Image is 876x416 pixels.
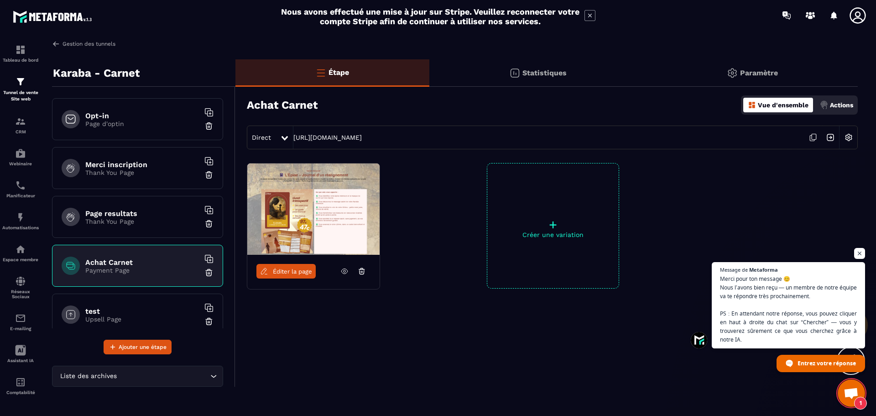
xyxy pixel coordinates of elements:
a: emailemailE-mailing [2,306,39,338]
p: Réseaux Sociaux [2,289,39,299]
img: bars-o.4a397970.svg [315,67,326,78]
img: automations [15,212,26,223]
p: Thank You Page [85,169,199,176]
img: setting-w.858f3a88.svg [840,129,857,146]
img: trash [204,219,214,228]
p: Paramètre [740,68,778,77]
button: Ajouter une étape [104,340,172,354]
img: actions.d6e523a2.png [820,101,828,109]
p: Assistant IA [2,358,39,363]
img: formation [15,116,26,127]
p: E-mailing [2,326,39,331]
span: Éditer la page [273,268,312,275]
img: automations [15,148,26,159]
p: Upsell Page [85,316,199,323]
a: accountantaccountantComptabilité [2,370,39,402]
p: CRM [2,129,39,134]
img: image [247,163,380,255]
img: accountant [15,377,26,388]
p: + [487,218,619,231]
p: Étape [328,68,349,77]
p: Tableau de bord [2,58,39,63]
img: scheduler [15,180,26,191]
span: Message de [720,267,748,272]
img: arrow-next.bcc2205e.svg [822,129,839,146]
p: Actions [830,101,853,109]
input: Search for option [119,371,208,381]
div: Ouvrir le chat [838,379,865,407]
p: Créer une variation [487,231,619,238]
img: dashboard-orange.40269519.svg [748,101,756,109]
h3: Achat Carnet [247,99,318,111]
h2: Nous avons effectué une mise à jour sur Stripe. Veuillez reconnecter votre compte Stripe afin de ... [281,7,580,26]
p: Comptabilité [2,390,39,395]
img: arrow [52,40,60,48]
span: Liste des archives [58,371,119,381]
img: social-network [15,276,26,287]
img: automations [15,244,26,255]
div: Search for option [52,366,223,387]
h6: Merci inscription [85,160,199,169]
span: Merci pour ton message 😊 Nous l’avons bien reçu — un membre de notre équipe va te répondre très p... [720,274,857,344]
p: Planificateur [2,193,39,198]
img: email [15,313,26,324]
p: Tunnel de vente Site web [2,90,39,102]
a: Assistant IA [2,338,39,370]
p: Statistiques [522,68,567,77]
span: Entrez votre réponse [798,355,856,371]
img: logo [13,8,95,25]
span: Ajouter une étape [119,342,167,352]
h6: Opt-in [85,111,199,120]
img: stats.20deebd0.svg [509,68,520,79]
img: formation [15,76,26,87]
p: Payment Page [85,267,199,274]
img: trash [204,170,214,179]
p: Automatisations [2,225,39,230]
span: 1 [854,397,867,410]
a: automationsautomationsAutomatisations [2,205,39,237]
span: Direct [252,134,271,141]
h6: test [85,307,199,316]
img: trash [204,121,214,131]
a: formationformationCRM [2,109,39,141]
p: Webinaire [2,161,39,166]
a: [URL][DOMAIN_NAME] [293,134,362,141]
p: Page d'optin [85,120,199,127]
p: Karaba - Carnet [53,64,140,82]
a: automationsautomationsEspace membre [2,237,39,269]
a: Éditer la page [256,264,316,279]
img: trash [204,268,214,277]
h6: Page resultats [85,209,199,218]
h6: Achat Carnet [85,258,199,267]
img: formation [15,44,26,55]
a: social-networksocial-networkRéseaux Sociaux [2,269,39,306]
img: setting-gr.5f69749f.svg [727,68,738,79]
a: schedulerschedulerPlanificateur [2,173,39,205]
a: Gestion des tunnels [52,40,115,48]
span: Metaforma [749,267,778,272]
p: Thank You Page [85,218,199,225]
a: automationsautomationsWebinaire [2,141,39,173]
a: formationformationTunnel de vente Site web [2,69,39,109]
img: trash [204,317,214,326]
p: Vue d'ensemble [758,101,808,109]
p: Espace membre [2,257,39,262]
a: formationformationTableau de bord [2,37,39,69]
